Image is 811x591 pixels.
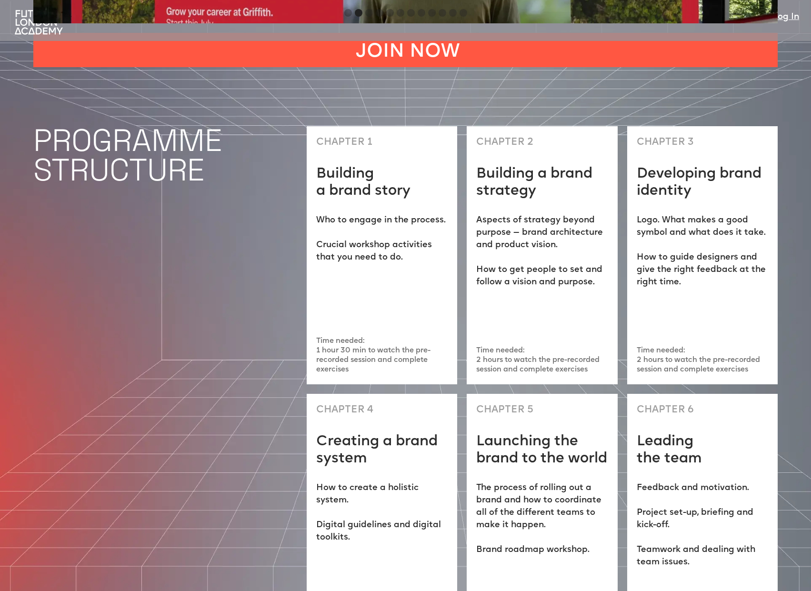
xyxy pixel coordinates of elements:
[476,433,608,468] h1: Launching the brand to the world
[407,9,415,17] div: Show slide 7 of 12
[316,214,448,264] p: Who to engage in the process. ‍ Crucial workshop activities that you need to do.
[637,136,694,149] p: CHAPTER 3
[316,166,411,200] h2: Building a brand story
[439,9,446,17] div: Show slide 10 of 12
[476,346,608,375] p: Time needed: 2 hours to watch the pre-recorded session and complete exercises
[637,433,702,468] h1: Leading the team
[637,482,768,569] p: Feedback and motivation. Project set-up, briefing and kick-off. Teamwork and dealing with team is...
[365,9,373,17] div: Show slide 3 of 12
[428,9,436,17] div: Show slide 9 of 12
[386,9,394,17] div: Show slide 5 of 12
[316,403,373,417] p: CHAPTER 4
[460,9,467,17] div: Show slide 12 of 12
[316,337,448,374] p: Time needed: 1 hour 30 min to watch the pre-recorded session and complete exercises
[316,136,372,149] p: CHAPTER 1
[773,10,799,24] a: Log In
[476,214,608,289] p: Aspects of strategy beyond purpose — brand architecture and product vision. ‍ How to get people t...
[449,9,457,17] div: Show slide 11 of 12
[476,136,533,149] p: CHAPTER 2
[33,126,297,185] h1: PROGRAMME STRUCTURE
[376,9,383,17] div: Show slide 4 of 12
[418,9,425,17] div: Show slide 8 of 12
[316,482,448,544] p: How to create a holistic system. Digital guidelines and digital toolkits.
[397,9,404,17] div: Show slide 6 of 12
[637,166,768,200] h1: Developing brand identity
[637,214,768,289] p: Logo. What makes a good symbol and what does it take. How to guide designers and give the right f...
[476,166,608,200] h1: Building a brand strategy
[476,482,608,556] p: The process of rolling out a brand and how to coordinate all of the different teams to make it ha...
[33,33,778,67] a: JOIN NOW
[355,9,362,17] div: Show slide 2 of 12
[637,346,768,375] p: Time needed: 2 hours to watch the pre-recorded session and complete exercises
[637,403,694,417] p: CHAPTER 6
[344,9,352,17] div: Show slide 1 of 12
[476,403,533,417] p: CHAPTER 5
[316,433,448,468] h1: Creating a brand system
